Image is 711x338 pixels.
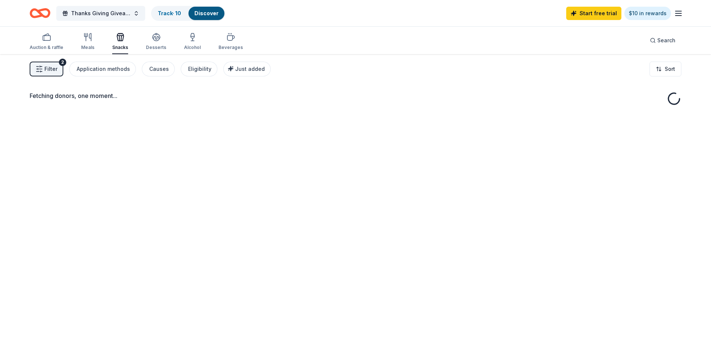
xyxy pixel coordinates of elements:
[181,62,217,76] button: Eligibility
[30,91,681,100] div: Fetching donors, one moment...
[158,10,181,16] a: Track· 10
[81,45,94,50] div: Meals
[146,45,166,50] div: Desserts
[44,65,57,73] span: Filter
[624,7,671,20] a: $10 in rewards
[644,33,681,48] button: Search
[566,7,621,20] a: Start free trial
[142,62,175,76] button: Causes
[184,30,201,54] button: Alcohol
[81,30,94,54] button: Meals
[69,62,136,76] button: Application methods
[71,9,130,18] span: Thanks Giving Giveaway
[665,65,675,73] span: Sort
[194,10,218,16] a: Discover
[146,30,166,54] button: Desserts
[56,6,145,21] button: Thanks Giving Giveaway
[188,65,211,73] div: Eligibility
[112,30,128,54] button: Snacks
[149,65,169,73] div: Causes
[30,45,63,50] div: Auction & raffle
[184,45,201,50] div: Alcohol
[223,62,271,76] button: Just added
[30,62,63,76] button: Filter2
[112,45,128,50] div: Snacks
[59,59,66,66] div: 2
[30,4,50,22] a: Home
[151,6,225,21] button: Track· 10Discover
[30,30,63,54] button: Auction & raffle
[650,62,681,76] button: Sort
[235,66,265,72] span: Just added
[218,30,243,54] button: Beverages
[657,36,675,45] span: Search
[218,45,243,50] div: Beverages
[77,65,130,73] div: Application methods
